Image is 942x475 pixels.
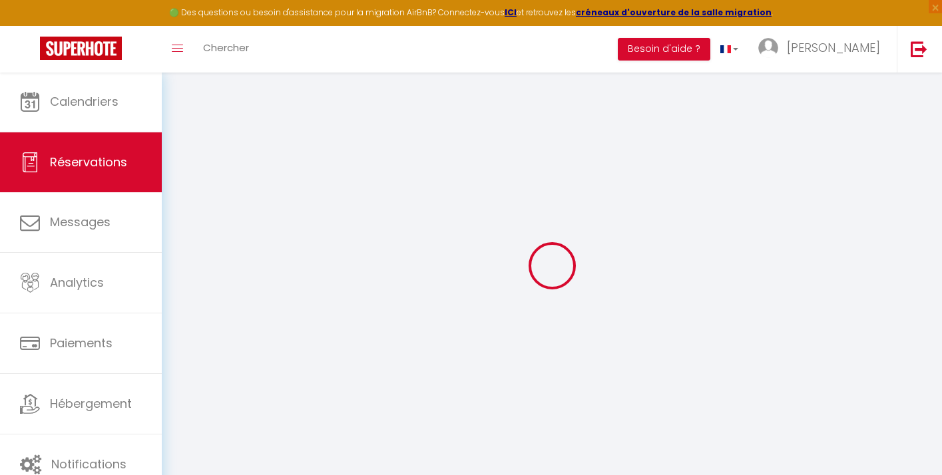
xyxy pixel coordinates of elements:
[50,335,113,351] span: Paiements
[40,37,122,60] img: Super Booking
[50,93,118,110] span: Calendriers
[505,7,517,18] a: ICI
[618,38,710,61] button: Besoin d'aide ?
[203,41,249,55] span: Chercher
[50,395,132,412] span: Hébergement
[576,7,772,18] a: créneaux d'ouverture de la salle migration
[50,274,104,291] span: Analytics
[50,154,127,170] span: Réservations
[50,214,111,230] span: Messages
[758,38,778,58] img: ...
[911,41,927,57] img: logout
[748,26,897,73] a: ... [PERSON_NAME]
[51,456,126,472] span: Notifications
[11,5,51,45] button: Ouvrir le widget de chat LiveChat
[787,39,880,56] span: [PERSON_NAME]
[193,26,259,73] a: Chercher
